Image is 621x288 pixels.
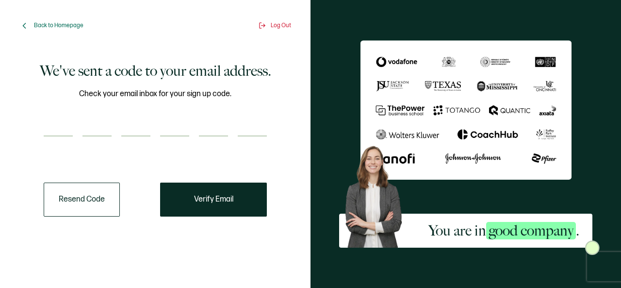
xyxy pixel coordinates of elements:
[40,61,271,81] h1: We've sent a code to your email address.
[585,240,600,255] img: Sertifier Signup
[339,141,415,248] img: Sertifier Signup - You are in <span class="strong-h">good company</span>. Hero
[271,22,291,29] span: Log Out
[160,183,267,217] button: Verify Email
[79,88,231,100] span: Check your email inbox for your sign up code.
[44,183,120,217] button: Resend Code
[428,221,579,240] h2: You are in .
[360,40,572,180] img: Sertifier We've sent a code to your email address.
[486,222,576,239] span: good company
[194,196,233,203] span: Verify Email
[34,22,83,29] span: Back to Homepage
